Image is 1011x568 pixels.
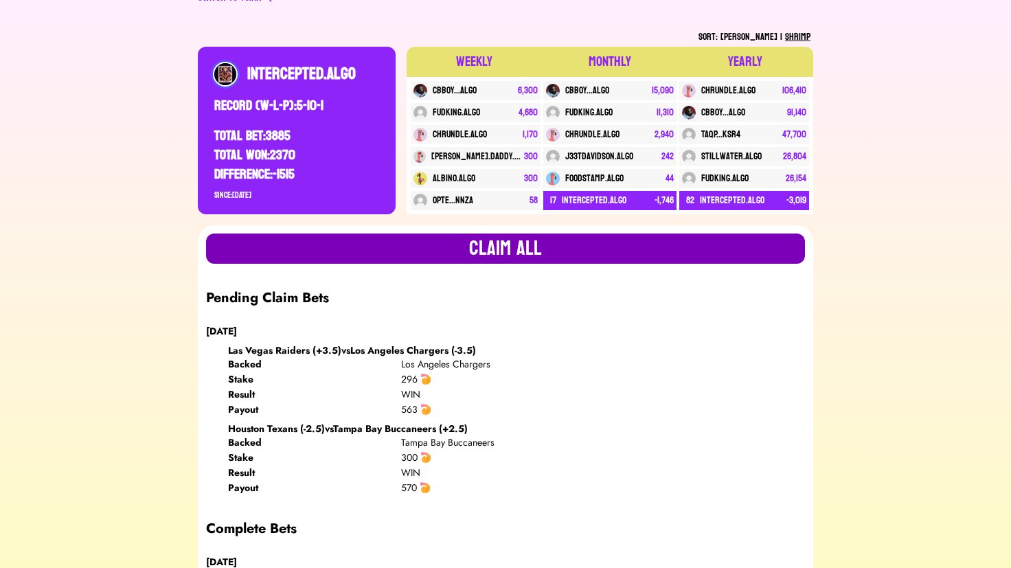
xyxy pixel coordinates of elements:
[228,481,401,495] div: Payout
[214,126,379,146] div: TOTAL BET: 3885
[565,172,624,185] div: foodstamp.algo
[661,150,674,163] div: 242
[401,387,574,401] div: WIN
[228,422,805,435] div: Houston Texans (-2.5) vs Tampa Bay Buccaneers (+2.5)
[420,374,431,385] img: 🍤
[655,128,674,141] div: 2,940
[206,324,805,338] div: [DATE]
[787,106,806,120] div: 91,140
[655,194,674,207] div: -1,746
[228,387,401,401] div: Result
[518,84,538,98] div: 6,300
[456,52,492,71] div: WEEKLY
[247,63,379,85] div: INTERCEPTED.ALGO
[786,172,806,185] div: 26,154
[206,234,805,264] button: Claim all
[214,190,379,201] div: Since: [DATE]
[214,165,379,184] div: DIFFERENCE: -1515
[782,84,806,98] div: 106,410
[550,194,556,207] div: 17
[700,194,764,207] div: intercepted.algo
[565,84,609,98] div: cbboy...algo
[228,466,401,479] div: Result
[433,128,487,141] div: chrundle.algo
[701,84,756,98] div: chrundle.algo
[228,357,401,371] div: Backed
[785,28,810,45] span: SHRIMP
[589,52,631,71] div: MONTHLY
[701,172,749,185] div: fudking.algo
[401,451,418,464] div: 300
[214,85,379,126] div: RECORD (W-L-P): 5 - 10 - 1
[401,372,418,386] div: 296
[206,272,805,324] div: Pending Claim Bets
[420,482,431,493] img: 🍤
[228,372,401,386] div: Stake
[728,52,762,71] div: YEARLY
[228,451,401,464] div: Stake
[565,150,633,163] div: j33tdavidson.algo
[420,404,431,415] img: 🍤
[565,106,613,120] div: fudking.algo
[562,194,626,207] div: intercepted.algo
[523,128,538,141] div: 1,170
[701,150,762,163] div: stillwater.algo
[720,28,777,45] span: [PERSON_NAME]
[433,172,475,185] div: albino.algo
[420,452,431,463] img: 🍤
[565,128,620,141] div: chrundle.algo
[228,435,401,449] div: Backed
[401,466,574,479] div: WIN
[431,150,521,163] div: [PERSON_NAME].daddy.algo
[433,194,473,207] div: OPTE...NNZA
[524,172,538,185] div: 300
[401,435,574,449] div: Tampa Bay Buccaneers
[701,106,745,120] div: cbboy...algo
[401,402,418,416] div: 563
[401,357,574,371] div: Los Angeles Chargers
[530,194,538,207] div: 58
[783,150,806,163] div: 26,804
[433,84,477,98] div: cbboy...algo
[228,343,805,357] div: Las Vegas Raiders (+3.5) vs Los Angeles Chargers (-3.5)
[433,106,480,120] div: fudking.algo
[782,128,806,141] div: 47,700
[206,503,805,555] div: Complete Bets
[686,194,694,207] div: 82
[786,194,806,207] div: -3,019
[198,27,813,47] div: Sort: |
[652,84,674,98] div: 15,090
[657,106,674,120] div: 11,310
[214,146,379,165] div: TOTAL WON: 2370
[666,172,674,185] div: 44
[701,128,740,141] div: TAQP...KSR4
[519,106,538,120] div: 4,680
[401,481,417,495] div: 570
[524,150,538,163] div: 300
[228,402,401,416] div: Payout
